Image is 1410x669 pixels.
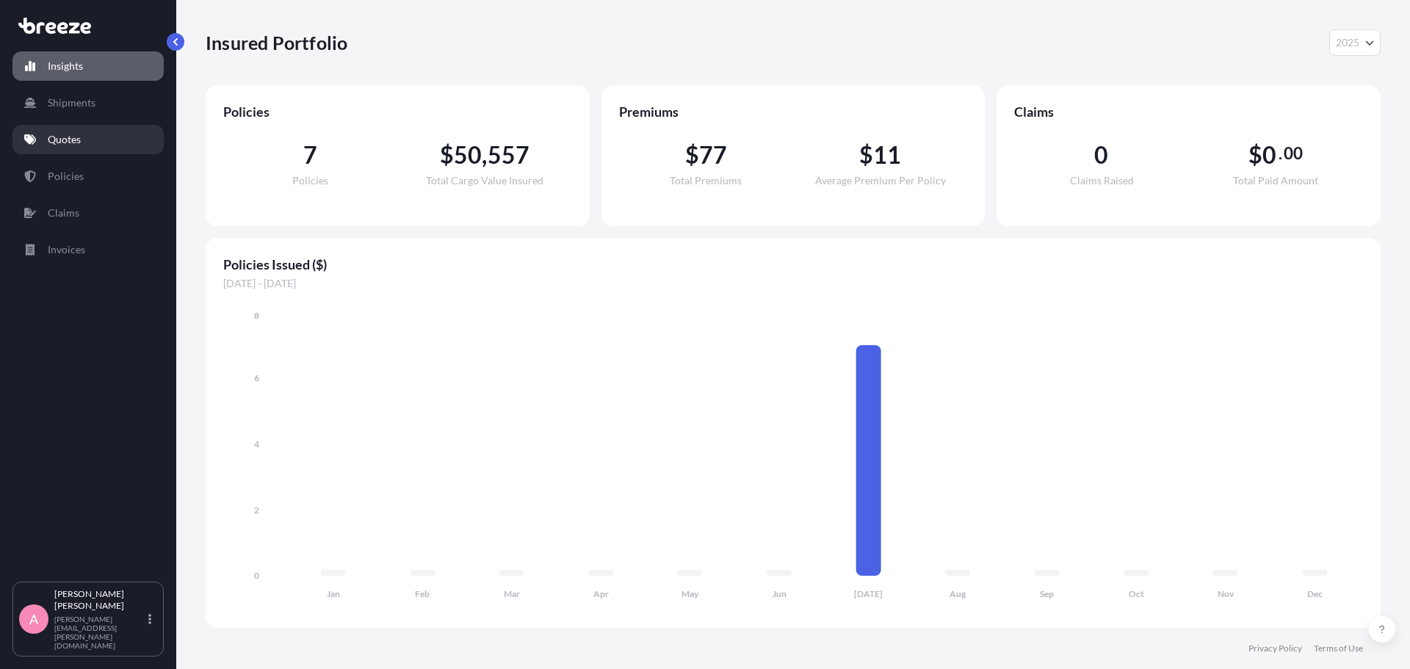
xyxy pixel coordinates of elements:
[29,612,38,626] span: A
[1248,143,1262,167] span: $
[426,176,543,186] span: Total Cargo Value Insured
[854,588,883,599] tspan: [DATE]
[773,588,787,599] tspan: Jun
[292,176,328,186] span: Policies
[48,95,95,110] p: Shipments
[1094,143,1108,167] span: 0
[48,206,79,220] p: Claims
[223,276,1363,291] span: [DATE] - [DATE]
[48,169,84,184] p: Policies
[482,143,487,167] span: ,
[254,372,259,383] tspan: 6
[254,438,259,449] tspan: 4
[48,132,81,147] p: Quotes
[685,143,699,167] span: $
[488,143,530,167] span: 557
[48,59,83,73] p: Insights
[1262,143,1276,167] span: 0
[1329,29,1381,56] button: Year Selector
[1233,176,1318,186] span: Total Paid Amount
[454,143,482,167] span: 50
[815,176,946,186] span: Average Premium Per Policy
[54,615,145,650] p: [PERSON_NAME][EMAIL_ADDRESS][PERSON_NAME][DOMAIN_NAME]
[12,125,164,154] a: Quotes
[327,588,340,599] tspan: Jan
[873,143,901,167] span: 11
[1014,103,1363,120] span: Claims
[12,235,164,264] a: Invoices
[1279,148,1282,159] span: .
[254,570,259,581] tspan: 0
[223,256,1363,273] span: Policies Issued ($)
[1307,588,1323,599] tspan: Dec
[440,143,454,167] span: $
[1040,588,1054,599] tspan: Sep
[1070,176,1134,186] span: Claims Raised
[950,588,966,599] tspan: Aug
[619,103,968,120] span: Premiums
[1248,643,1302,654] a: Privacy Policy
[859,143,873,167] span: $
[1314,643,1363,654] a: Terms of Use
[504,588,520,599] tspan: Mar
[48,242,85,257] p: Invoices
[12,198,164,228] a: Claims
[1218,588,1234,599] tspan: Nov
[254,505,259,516] tspan: 2
[1129,588,1144,599] tspan: Oct
[12,51,164,81] a: Insights
[254,310,259,321] tspan: 8
[593,588,609,599] tspan: Apr
[54,588,145,612] p: [PERSON_NAME] [PERSON_NAME]
[303,143,317,167] span: 7
[699,143,727,167] span: 77
[681,588,699,599] tspan: May
[12,162,164,191] a: Policies
[223,103,572,120] span: Policies
[12,88,164,117] a: Shipments
[206,31,347,54] p: Insured Portfolio
[415,588,430,599] tspan: Feb
[1336,35,1359,50] span: 2025
[1284,148,1303,159] span: 00
[670,176,742,186] span: Total Premiums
